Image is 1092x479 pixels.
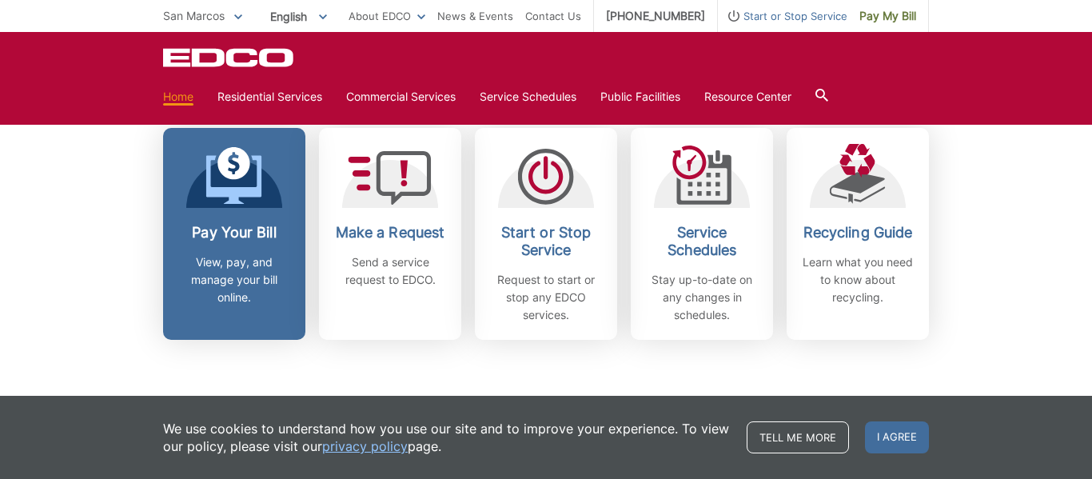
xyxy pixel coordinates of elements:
a: EDCD logo. Return to the homepage. [163,48,296,67]
span: Pay My Bill [859,7,916,25]
a: Pay Your Bill View, pay, and manage your bill online. [163,128,305,340]
p: Request to start or stop any EDCO services. [487,271,605,324]
p: We use cookies to understand how you use our site and to improve your experience. To view our pol... [163,420,731,455]
a: Home [163,88,193,106]
h2: Recycling Guide [799,224,917,241]
p: Send a service request to EDCO. [331,253,449,289]
h2: Pay Your Bill [175,224,293,241]
p: Learn what you need to know about recycling. [799,253,917,306]
h2: Start or Stop Service [487,224,605,259]
a: Resource Center [704,88,791,106]
a: Commercial Services [346,88,456,106]
span: I agree [865,421,929,453]
a: Service Schedules Stay up-to-date on any changes in schedules. [631,128,773,340]
a: Tell me more [747,421,849,453]
p: View, pay, and manage your bill online. [175,253,293,306]
a: Public Facilities [600,88,680,106]
a: Recycling Guide Learn what you need to know about recycling. [787,128,929,340]
a: About EDCO [349,7,425,25]
a: News & Events [437,7,513,25]
a: Make a Request Send a service request to EDCO. [319,128,461,340]
h2: Make a Request [331,224,449,241]
a: privacy policy [322,437,408,455]
span: San Marcos [163,9,225,22]
span: English [258,3,339,30]
a: Service Schedules [480,88,576,106]
p: Stay up-to-date on any changes in schedules. [643,271,761,324]
h2: Service Schedules [643,224,761,259]
a: Residential Services [217,88,322,106]
a: Contact Us [525,7,581,25]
